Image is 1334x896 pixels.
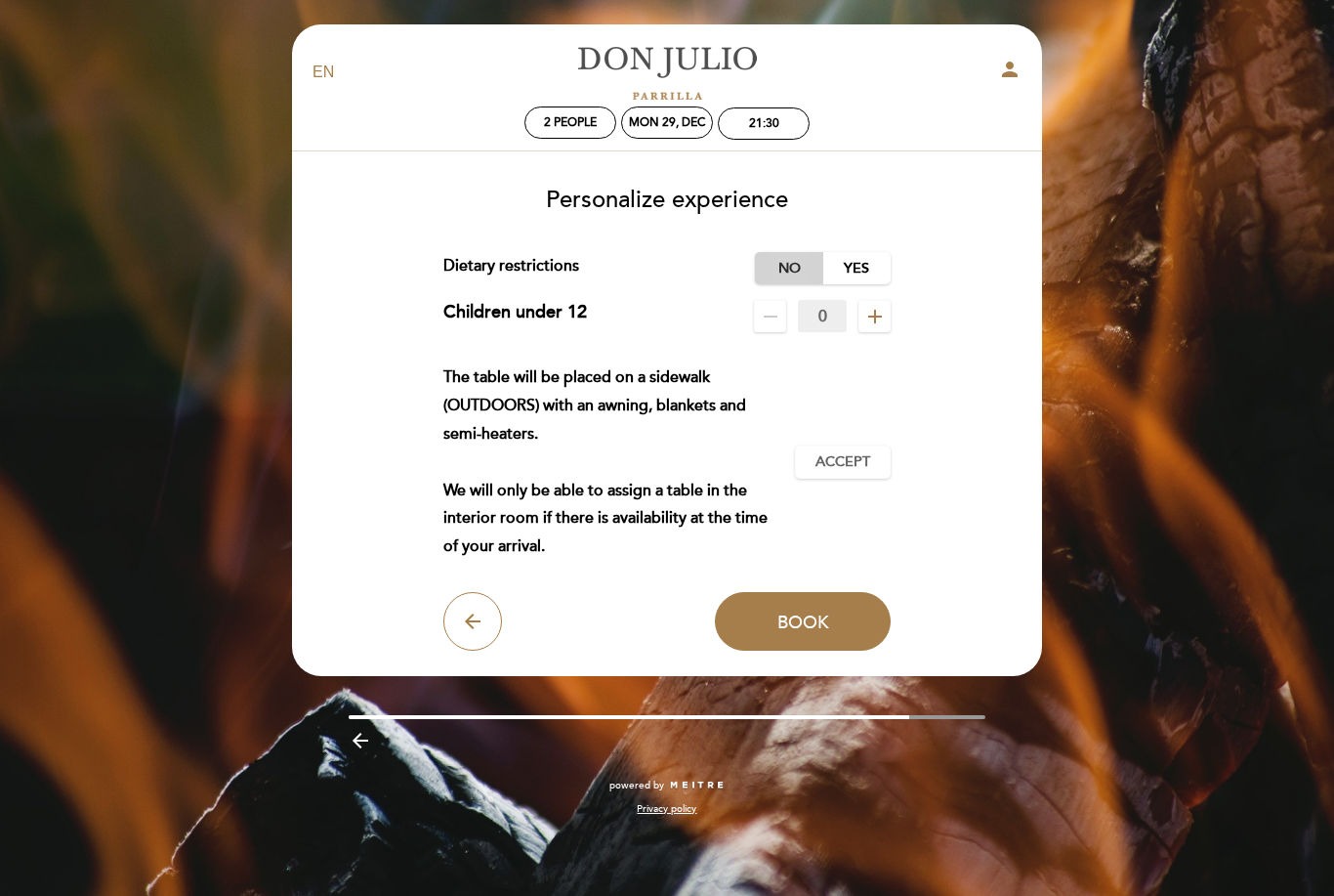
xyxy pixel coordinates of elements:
label: No [755,252,823,284]
span: Accept [815,452,870,473]
span: Book [777,611,829,632]
i: remove [759,305,782,328]
button: Book [715,592,891,651]
div: Mon 29, Dec [629,115,705,130]
div: 21:30 [749,116,779,131]
div: Children under 12 [443,300,587,332]
span: Personalize experience [546,186,788,214]
span: powered by [609,779,664,792]
button: Accept [795,446,891,479]
div: Dietary restrictions [443,252,756,284]
i: add [863,305,887,328]
a: powered by [609,779,725,792]
i: arrow_backward [349,729,372,752]
div: The table will be placed on a sidewalk (OUTDOORS) with an awning, blankets and semi-heaters. We w... [443,363,796,561]
label: Yes [822,252,891,284]
a: [PERSON_NAME] [545,46,789,100]
i: person [998,58,1021,81]
button: person [998,58,1021,88]
a: Privacy policy [637,802,696,816]
i: arrow_back [461,610,484,633]
button: arrow_back [443,592,502,651]
img: MEITRE [669,781,725,790]
span: 2 people [544,115,597,130]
